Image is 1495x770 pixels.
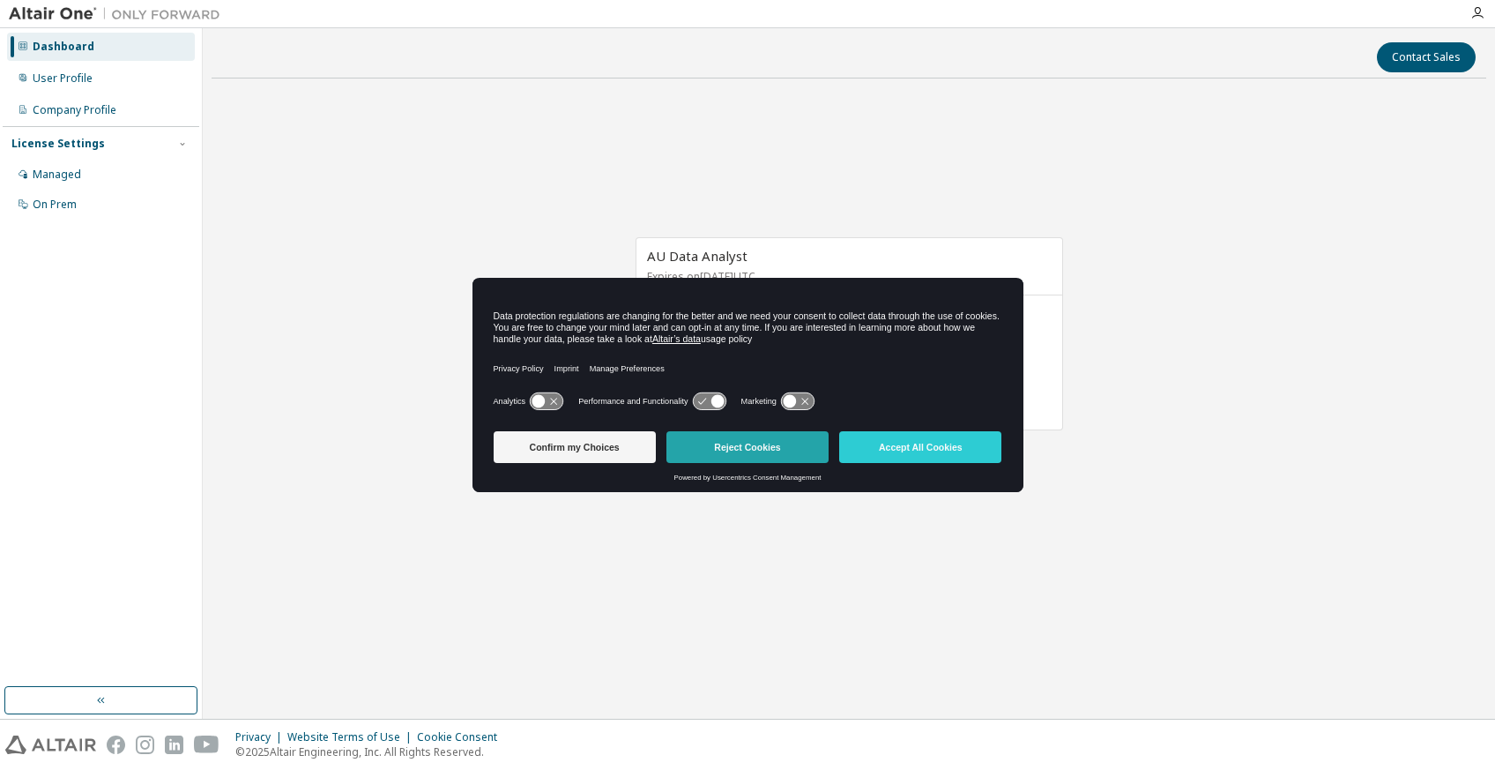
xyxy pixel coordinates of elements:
[287,730,417,744] div: Website Terms of Use
[647,247,747,265] span: AU Data Analyst
[33,168,81,182] div: Managed
[165,736,183,754] img: linkedin.svg
[647,269,1047,284] p: Expires on [DATE] UTC
[107,736,125,754] img: facebook.svg
[11,137,105,151] div: License Settings
[194,736,219,754] img: youtube.svg
[33,40,94,54] div: Dashboard
[235,744,508,759] p: © 2025 Altair Engineering, Inc. All Rights Reserved.
[5,736,96,754] img: altair_logo.svg
[33,71,93,86] div: User Profile
[235,730,287,744] div: Privacy
[33,198,77,212] div: On Prem
[1377,42,1476,72] button: Contact Sales
[417,730,508,744] div: Cookie Consent
[9,5,229,23] img: Altair One
[136,736,154,754] img: instagram.svg
[33,103,116,117] div: Company Profile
